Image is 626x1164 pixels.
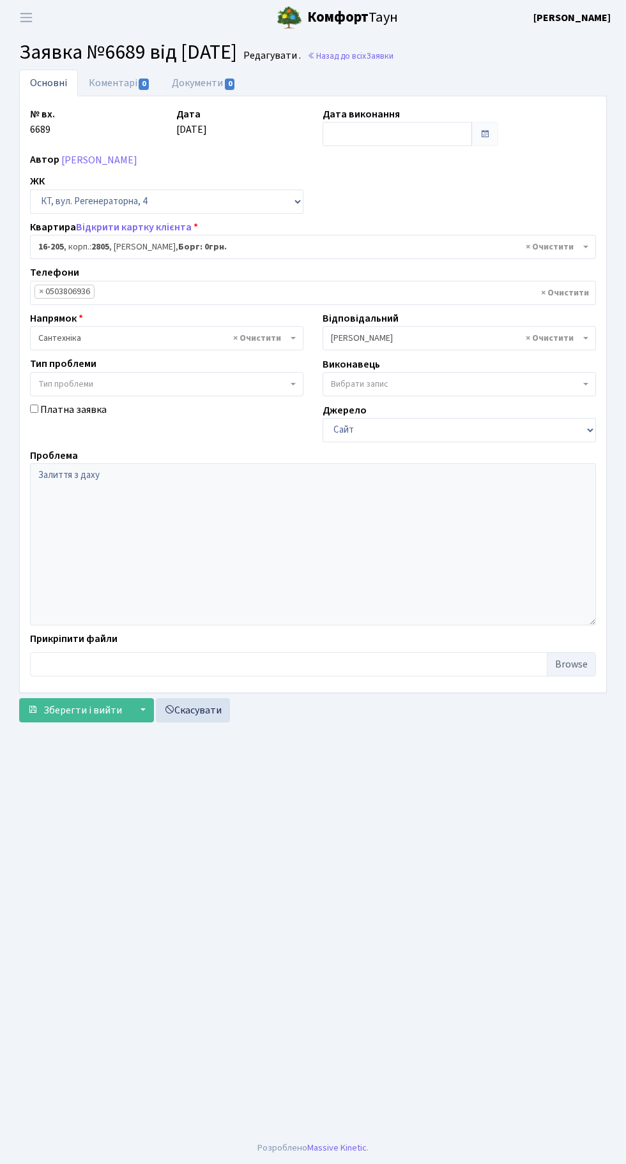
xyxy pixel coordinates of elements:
[331,378,388,391] span: Вибрати запис
[331,332,580,345] span: Тихонов М.М.
[541,287,589,299] span: Видалити всі елементи
[167,107,313,146] div: [DATE]
[19,38,237,67] span: Заявка №6689 від [DATE]
[30,463,596,625] textarea: Залиття з даху
[30,107,55,122] label: № вх.
[307,7,369,27] b: Комфорт
[323,326,596,350] span: Тихонов М.М.
[533,10,611,26] a: [PERSON_NAME]
[30,174,45,190] label: ЖК
[34,285,95,299] li: 0503806936
[139,78,149,90] span: 0
[30,311,83,326] label: Напрямок
[526,241,574,253] span: Видалити всі елементи
[30,220,198,235] label: Квартира
[178,241,227,253] b: Борг: 0грн.
[307,50,393,62] a: Назад до всіхЗаявки
[20,107,167,146] div: 6689
[233,332,281,345] span: Видалити всі елементи
[43,703,122,717] span: Зберегти і вийти
[40,403,107,418] label: Платна заявка
[241,50,301,62] small: Редагувати .
[323,403,367,418] label: Джерело
[30,326,303,350] span: Сантехніка
[323,311,399,326] label: Відповідальний
[176,107,201,122] label: Дата
[30,153,59,168] label: Автор
[38,241,580,253] span: <b>16-205</b>, корп.: <b>2805</b>, Дячук Тетяна Миколаївна, <b>Борг: 0грн.</b>
[161,70,247,96] a: Документи
[38,241,64,253] b: 16-205
[533,11,611,25] b: [PERSON_NAME]
[78,70,161,96] a: Коментарі
[323,107,400,122] label: Дата виконання
[323,357,380,372] label: Виконавець
[366,50,393,62] span: Заявки
[30,357,96,372] label: Тип проблеми
[156,698,230,722] a: Скасувати
[91,241,109,253] b: 2805
[19,70,78,96] a: Основні
[30,235,596,259] span: <b>16-205</b>, корп.: <b>2805</b>, Дячук Тетяна Миколаївна, <b>Борг: 0грн.</b>
[61,153,137,167] a: [PERSON_NAME]
[307,1141,367,1154] a: Massive Kinetic
[76,220,192,234] a: Відкрити картку клієнта
[38,378,93,391] span: Тип проблеми
[277,5,302,31] img: logo.png
[30,265,79,281] label: Телефони
[526,332,574,345] span: Видалити всі елементи
[39,286,43,299] span: ×
[257,1141,369,1155] div: Розроблено .
[30,632,118,647] label: Прикріпити файли
[19,698,130,722] button: Зберегти і вийти
[10,7,42,28] button: Переключити навігацію
[225,78,235,90] span: 0
[30,448,78,463] label: Проблема
[38,332,287,345] span: Сантехніка
[307,7,398,29] span: Таун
